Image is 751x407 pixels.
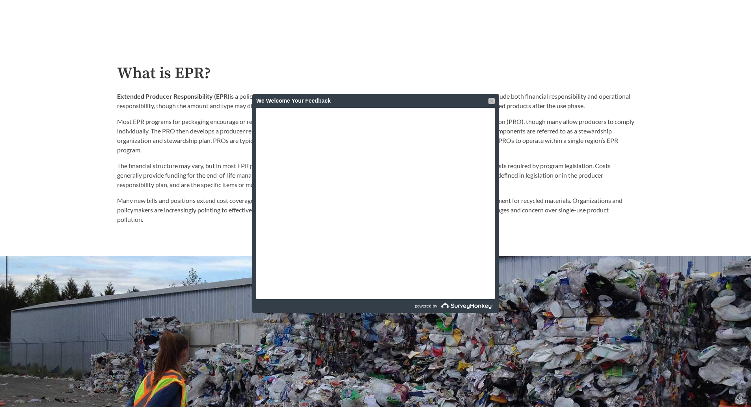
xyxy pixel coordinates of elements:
h2: What is EPR? [117,65,634,83]
p: Many new bills and positions extend cost coverage to include outreach and education, infrastructu... [117,196,634,224]
p: The financial structure may vary, but in most EPR programs producers pay fees to the PRO. The PRO... [117,161,634,189]
a: powered by [376,299,495,313]
p: Most EPR programs for packaging encourage or require producers of packaging products to join a co... [117,117,634,155]
strong: Extended Producer Responsibility (EPR) [117,92,229,100]
p: is a policy approach that assigns producers responsibility for the end-of-life of products. This ... [117,92,634,111]
span: powered by [415,299,437,313]
div: We Welcome Your Feedback [256,94,495,108]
